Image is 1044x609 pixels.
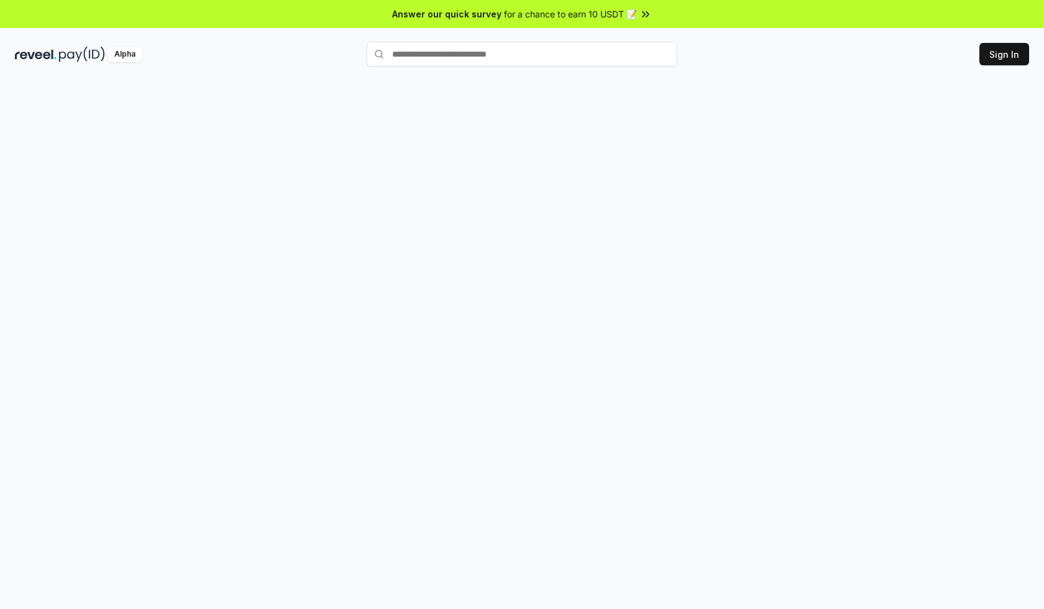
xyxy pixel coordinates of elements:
[504,7,637,21] span: for a chance to earn 10 USDT 📝
[15,47,57,62] img: reveel_dark
[392,7,501,21] span: Answer our quick survey
[59,47,105,62] img: pay_id
[979,43,1029,65] button: Sign In
[108,47,142,62] div: Alpha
